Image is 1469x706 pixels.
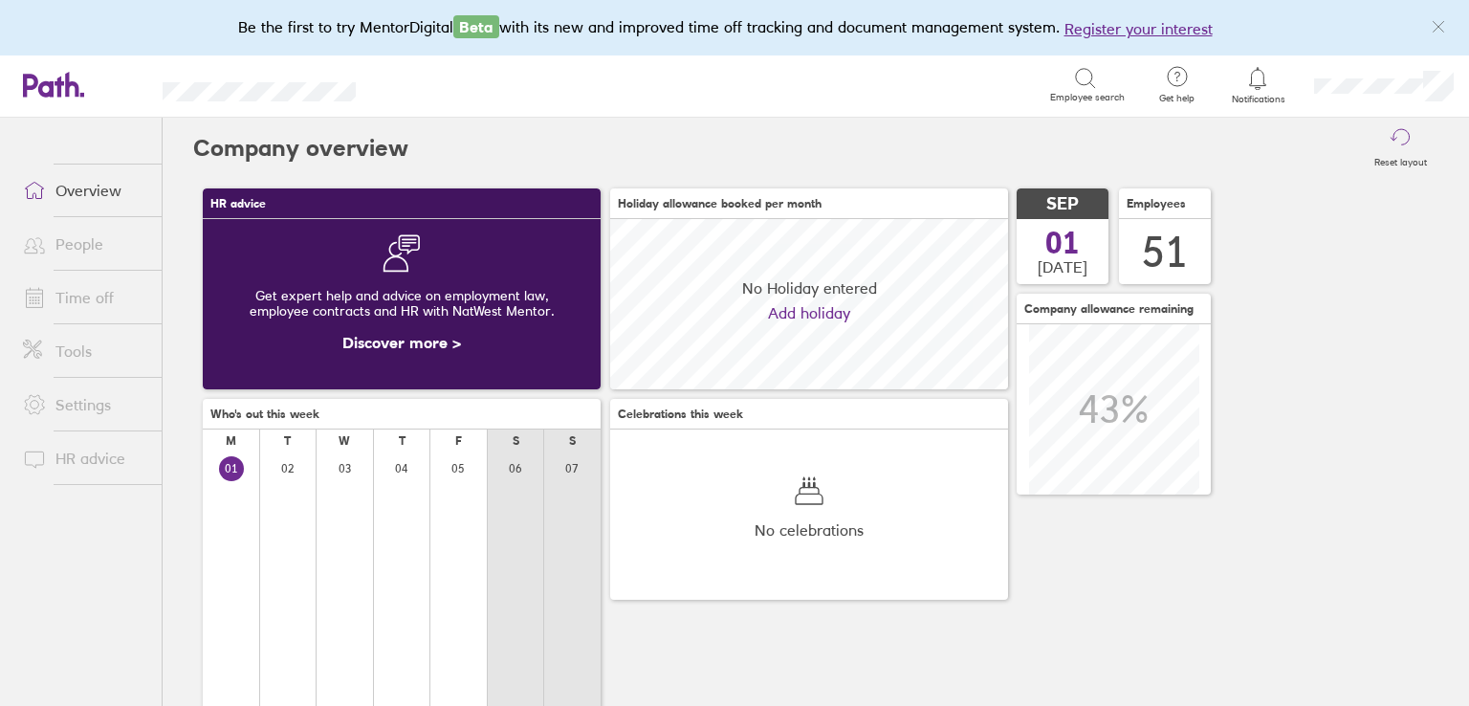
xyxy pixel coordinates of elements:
span: Notifications [1227,94,1289,105]
a: Notifications [1227,65,1289,105]
div: F [455,434,462,448]
span: Company allowance remaining [1024,302,1194,316]
div: Be the first to try MentorDigital with its new and improved time off tracking and document manage... [238,15,1232,40]
div: M [226,434,236,448]
div: T [399,434,406,448]
span: No celebrations [755,521,864,539]
span: Get help [1146,93,1208,104]
span: Employee search [1050,92,1125,103]
a: Tools [8,332,162,370]
div: S [513,434,519,448]
a: Settings [8,386,162,424]
div: W [339,434,350,448]
div: 51 [1142,228,1188,276]
a: Overview [8,171,162,210]
a: Time off [8,278,162,317]
div: Search [407,76,456,93]
span: Employees [1127,197,1186,210]
span: No Holiday entered [742,279,877,297]
a: HR advice [8,439,162,477]
div: S [569,434,576,448]
a: Discover more > [342,333,461,352]
span: HR advice [210,197,266,210]
a: People [8,225,162,263]
a: Add holiday [768,304,850,321]
button: Reset layout [1363,118,1438,179]
span: SEP [1046,194,1079,214]
div: T [284,434,291,448]
h2: Company overview [193,118,408,179]
span: Who's out this week [210,408,319,421]
span: Celebrations this week [618,408,743,421]
span: 01 [1045,228,1080,258]
span: [DATE] [1038,258,1087,276]
button: Register your interest [1064,17,1213,40]
label: Reset layout [1363,151,1438,168]
div: Get expert help and advice on employment law, employee contracts and HR with NatWest Mentor. [218,273,585,334]
span: Beta [453,15,499,38]
span: Holiday allowance booked per month [618,197,822,210]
